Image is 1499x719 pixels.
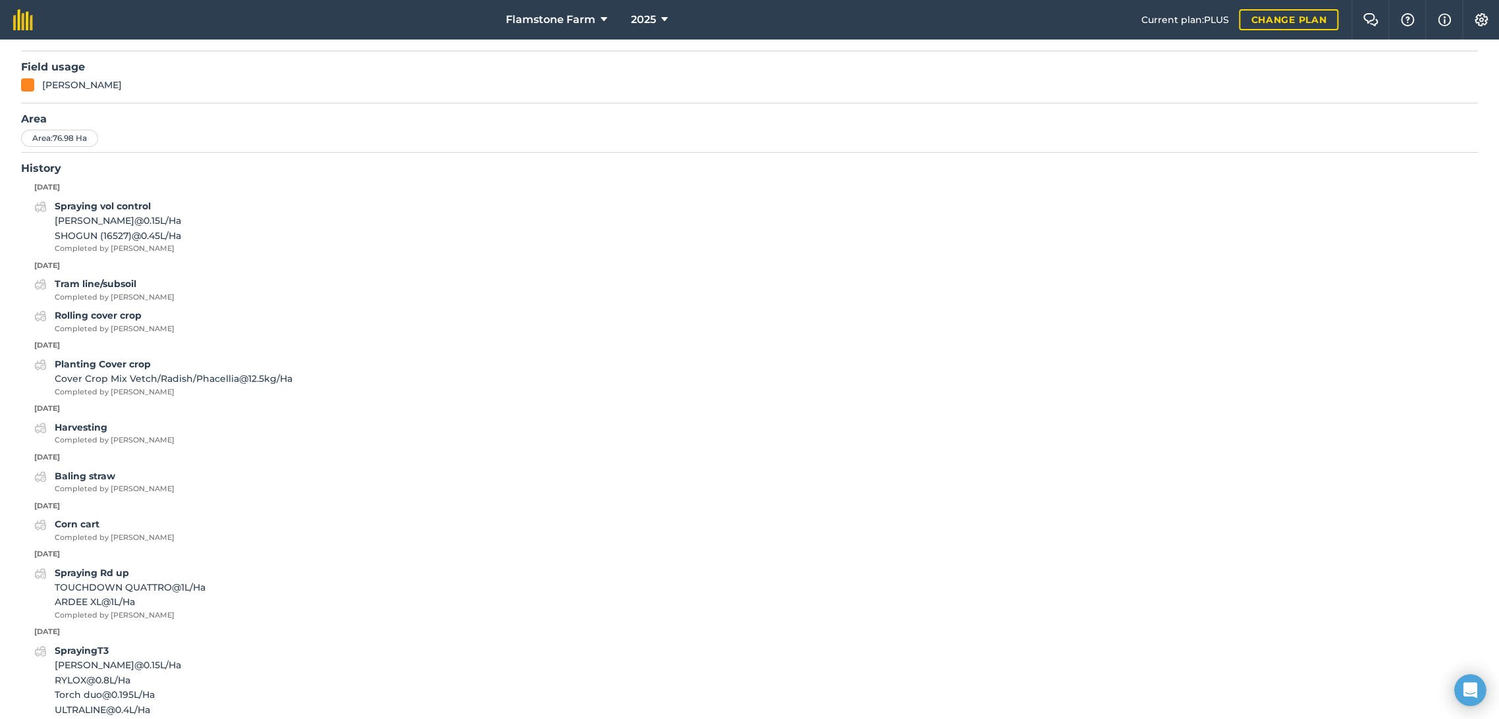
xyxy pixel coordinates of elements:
div: Open Intercom Messenger [1454,674,1486,706]
a: Baling strawCompleted by [PERSON_NAME] [34,469,175,495]
strong: Baling straw [55,470,115,482]
h2: Field usage [21,59,1478,75]
span: SHOGUN (16527) @ 0.45 L / Ha [55,228,181,243]
img: svg+xml;base64,PD94bWwgdmVyc2lvbj0iMS4wIiBlbmNvZGluZz0idXRmLTgiPz4KPCEtLSBHZW5lcmF0b3I6IEFkb2JlIE... [34,517,47,533]
span: TOUCHDOWN QUATTRO @ 1 L / Ha [55,580,205,595]
span: 2025 [631,12,656,28]
span: Flamstone Farm [506,12,595,28]
p: [DATE] [21,340,1478,352]
p: [DATE] [21,182,1478,194]
span: Completed by [PERSON_NAME] [55,483,175,495]
strong: Planting Cover crop [55,358,151,370]
strong: Rolling cover crop [55,309,142,321]
img: fieldmargin Logo [13,9,33,30]
span: Completed by [PERSON_NAME] [55,323,175,335]
strong: Corn cart [55,518,99,530]
span: [PERSON_NAME] @ 0.15 L / Ha [55,213,181,228]
p: [DATE] [21,403,1478,415]
img: svg+xml;base64,PD94bWwgdmVyc2lvbj0iMS4wIiBlbmNvZGluZz0idXRmLTgiPz4KPCEtLSBHZW5lcmF0b3I6IEFkb2JlIE... [34,277,47,292]
p: [DATE] [21,548,1478,560]
a: Spraying vol control[PERSON_NAME]@0.15L/HaSHOGUN (16527)@0.45L/HaCompleted by [PERSON_NAME] [34,199,181,255]
strong: SprayingT3 [55,645,109,656]
h2: Area [21,111,1478,127]
img: A cog icon [1473,13,1489,26]
a: Rolling cover cropCompleted by [PERSON_NAME] [34,308,175,334]
img: svg+xml;base64,PD94bWwgdmVyc2lvbj0iMS4wIiBlbmNvZGluZz0idXRmLTgiPz4KPCEtLSBHZW5lcmF0b3I6IEFkb2JlIE... [34,199,47,215]
span: [PERSON_NAME] @ 0.15 L / Ha [55,658,220,672]
p: [DATE] [21,626,1478,638]
strong: Spraying vol control [55,200,151,212]
img: Two speech bubbles overlapping with the left bubble in the forefront [1363,13,1378,26]
img: A question mark icon [1400,13,1415,26]
h2: History [21,161,1478,176]
img: svg+xml;base64,PD94bWwgdmVyc2lvbj0iMS4wIiBlbmNvZGluZz0idXRmLTgiPz4KPCEtLSBHZW5lcmF0b3I6IEFkb2JlIE... [34,566,47,581]
a: Tram line/subsoilCompleted by [PERSON_NAME] [34,277,175,303]
p: [DATE] [21,452,1478,464]
div: Area : 76.98 Ha [21,130,98,147]
span: Completed by [PERSON_NAME] [55,292,175,304]
span: Completed by [PERSON_NAME] [55,610,205,622]
span: RYLOX @ 0.8 L / Ha [55,673,220,687]
span: Completed by [PERSON_NAME] [55,435,175,446]
span: Completed by [PERSON_NAME] [55,243,181,255]
a: Planting Cover cropCover Crop Mix Vetch/Radish/Phacellia@12.5kg/HaCompleted by [PERSON_NAME] [34,357,292,398]
strong: Harvesting [55,421,107,433]
a: HarvestingCompleted by [PERSON_NAME] [34,420,175,446]
strong: Spraying Rd up [55,567,129,579]
span: Torch duo @ 0.195 L / Ha [55,687,220,702]
p: [DATE] [21,260,1478,272]
span: Cover Crop Mix Vetch/Radish/Phacellia @ 12.5 kg / Ha [55,371,292,386]
span: Current plan : PLUS [1141,13,1228,27]
span: ARDEE XL @ 1 L / Ha [55,595,205,609]
span: Completed by [PERSON_NAME] [55,386,292,398]
img: svg+xml;base64,PD94bWwgdmVyc2lvbj0iMS4wIiBlbmNvZGluZz0idXRmLTgiPz4KPCEtLSBHZW5lcmF0b3I6IEFkb2JlIE... [34,357,47,373]
img: svg+xml;base64,PD94bWwgdmVyc2lvbj0iMS4wIiBlbmNvZGluZz0idXRmLTgiPz4KPCEtLSBHZW5lcmF0b3I6IEFkb2JlIE... [34,308,47,324]
a: Corn cartCompleted by [PERSON_NAME] [34,517,175,543]
img: svg+xml;base64,PD94bWwgdmVyc2lvbj0iMS4wIiBlbmNvZGluZz0idXRmLTgiPz4KPCEtLSBHZW5lcmF0b3I6IEFkb2JlIE... [34,469,47,485]
span: Completed by [PERSON_NAME] [55,532,175,544]
div: [PERSON_NAME] [42,78,122,92]
a: Spraying Rd upTOUCHDOWN QUATTRO@1L/HaARDEE XL@1L/HaCompleted by [PERSON_NAME] [34,566,205,622]
span: ULTRALINE @ 0.4 L / Ha [55,703,220,717]
strong: Tram line/subsoil [55,278,136,290]
img: svg+xml;base64,PHN2ZyB4bWxucz0iaHR0cDovL3d3dy53My5vcmcvMjAwMC9zdmciIHdpZHRoPSIxNyIgaGVpZ2h0PSIxNy... [1438,12,1451,28]
p: [DATE] [21,500,1478,512]
img: svg+xml;base64,PD94bWwgdmVyc2lvbj0iMS4wIiBlbmNvZGluZz0idXRmLTgiPz4KPCEtLSBHZW5lcmF0b3I6IEFkb2JlIE... [34,420,47,436]
img: svg+xml;base64,PD94bWwgdmVyc2lvbj0iMS4wIiBlbmNvZGluZz0idXRmLTgiPz4KPCEtLSBHZW5lcmF0b3I6IEFkb2JlIE... [34,643,47,659]
a: Change plan [1239,9,1338,30]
